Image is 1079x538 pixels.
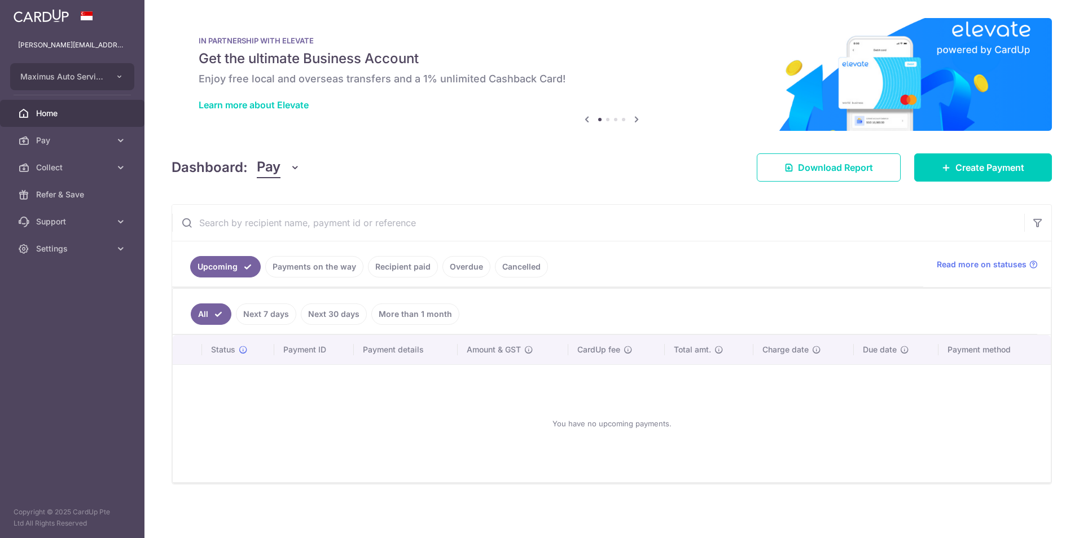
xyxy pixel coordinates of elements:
[938,335,1051,364] th: Payment method
[674,344,711,355] span: Total amt.
[495,256,548,277] a: Cancelled
[955,161,1024,174] span: Create Payment
[257,157,300,178] button: Pay
[199,99,309,111] a: Learn more about Elevate
[368,256,438,277] a: Recipient paid
[211,344,235,355] span: Status
[20,71,104,82] span: Maximus Auto Services Pte Ltd
[442,256,490,277] a: Overdue
[937,259,1038,270] a: Read more on statuses
[36,189,111,200] span: Refer & Save
[18,39,126,51] p: [PERSON_NAME][EMAIL_ADDRESS][DOMAIN_NAME]
[199,72,1025,86] h6: Enjoy free local and overseas transfers and a 1% unlimited Cashback Card!
[863,344,897,355] span: Due date
[914,153,1052,182] a: Create Payment
[36,108,111,119] span: Home
[265,256,363,277] a: Payments on the way
[36,135,111,146] span: Pay
[36,162,111,173] span: Collect
[467,344,521,355] span: Amount & GST
[257,157,280,178] span: Pay
[172,18,1052,131] img: Renovation banner
[14,9,69,23] img: CardUp
[757,153,901,182] a: Download Report
[36,216,111,227] span: Support
[236,303,296,325] a: Next 7 days
[762,344,809,355] span: Charge date
[301,303,367,325] a: Next 30 days
[172,205,1024,241] input: Search by recipient name, payment id or reference
[172,157,248,178] h4: Dashboard:
[577,344,620,355] span: CardUp fee
[354,335,458,364] th: Payment details
[798,161,873,174] span: Download Report
[191,303,231,325] a: All
[199,36,1025,45] p: IN PARTNERSHIP WITH ELEVATE
[10,63,134,90] button: Maximus Auto Services Pte Ltd
[36,243,111,254] span: Settings
[199,50,1025,68] h5: Get the ultimate Business Account
[274,335,354,364] th: Payment ID
[937,259,1027,270] span: Read more on statuses
[190,256,261,277] a: Upcoming
[371,303,459,325] a: More than 1 month
[186,374,1037,473] div: You have no upcoming payments.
